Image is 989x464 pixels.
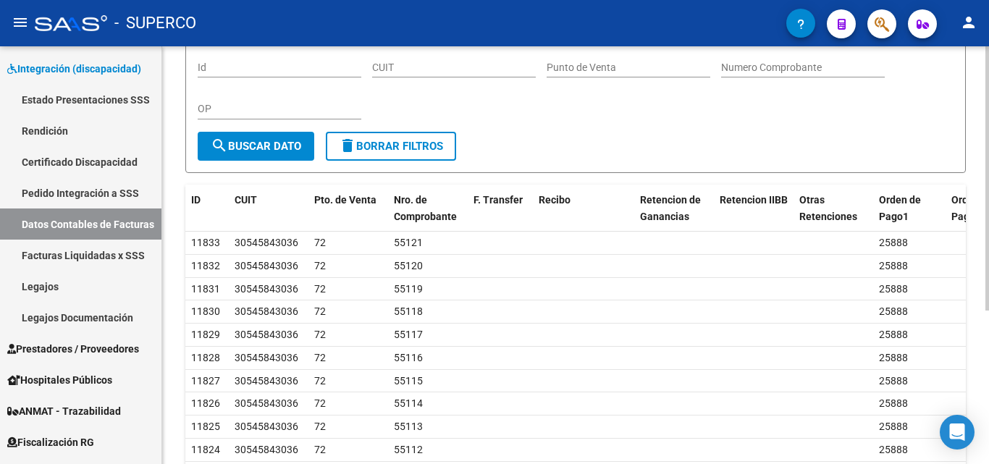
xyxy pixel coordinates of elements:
[235,237,298,248] span: 30545843036
[314,329,326,340] span: 72
[879,329,908,340] span: 25888
[235,329,298,340] span: 30545843036
[235,421,298,432] span: 30545843036
[198,132,314,161] button: Buscar Dato
[879,352,908,363] span: 25888
[960,14,977,31] mat-icon: person
[394,421,423,432] span: 55113
[314,237,326,248] span: 72
[191,329,220,340] span: 11829
[191,444,220,455] span: 11824
[235,444,298,455] span: 30545843036
[326,132,456,161] button: Borrar Filtros
[185,185,229,232] datatable-header-cell: ID
[191,260,220,271] span: 11832
[7,403,121,419] span: ANMAT - Trazabilidad
[799,194,857,222] span: Otras Retenciones
[314,283,326,295] span: 72
[339,140,443,153] span: Borrar Filtros
[211,140,301,153] span: Buscar Dato
[394,260,423,271] span: 55120
[879,283,908,295] span: 25888
[879,237,908,248] span: 25888
[394,283,423,295] span: 55119
[7,61,141,77] span: Integración (discapacidad)
[229,185,308,232] datatable-header-cell: CUIT
[314,352,326,363] span: 72
[640,194,701,222] span: Retencion de Ganancias
[235,352,298,363] span: 30545843036
[720,194,788,206] span: Retencion IIBB
[314,375,326,387] span: 72
[394,352,423,363] span: 55116
[12,14,29,31] mat-icon: menu
[940,415,975,450] div: Open Intercom Messenger
[114,7,196,39] span: - SUPERCO
[191,194,201,206] span: ID
[314,194,376,206] span: Pto. de Venta
[879,260,908,271] span: 25888
[879,194,921,222] span: Orden de Pago1
[879,421,908,432] span: 25888
[7,341,139,357] span: Prestadores / Proveedores
[879,444,908,455] span: 25888
[235,194,257,206] span: CUIT
[394,305,423,317] span: 55118
[314,421,326,432] span: 72
[879,375,908,387] span: 25888
[314,305,326,317] span: 72
[191,283,220,295] span: 11831
[879,305,908,317] span: 25888
[394,329,423,340] span: 55117
[235,305,298,317] span: 30545843036
[394,375,423,387] span: 55115
[394,237,423,248] span: 55121
[191,397,220,409] span: 11826
[191,237,220,248] span: 11833
[191,421,220,432] span: 11825
[794,185,873,232] datatable-header-cell: Otras Retenciones
[191,375,220,387] span: 11827
[339,137,356,154] mat-icon: delete
[211,137,228,154] mat-icon: search
[235,283,298,295] span: 30545843036
[308,185,388,232] datatable-header-cell: Pto. de Venta
[314,397,326,409] span: 72
[191,305,220,317] span: 11830
[7,372,112,388] span: Hospitales Públicos
[235,375,298,387] span: 30545843036
[235,397,298,409] span: 30545843036
[394,444,423,455] span: 55112
[873,185,946,232] datatable-header-cell: Orden de Pago1
[394,194,457,222] span: Nro. de Comprobante
[388,185,468,232] datatable-header-cell: Nro. de Comprobante
[191,352,220,363] span: 11828
[714,185,794,232] datatable-header-cell: Retencion IIBB
[235,260,298,271] span: 30545843036
[474,194,523,206] span: F. Transfer
[7,434,94,450] span: Fiscalización RG
[533,185,634,232] datatable-header-cell: Recibo
[394,397,423,409] span: 55114
[879,397,908,409] span: 25888
[314,260,326,271] span: 72
[539,194,571,206] span: Recibo
[314,444,326,455] span: 72
[634,185,714,232] datatable-header-cell: Retencion de Ganancias
[468,185,533,232] datatable-header-cell: F. Transfer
